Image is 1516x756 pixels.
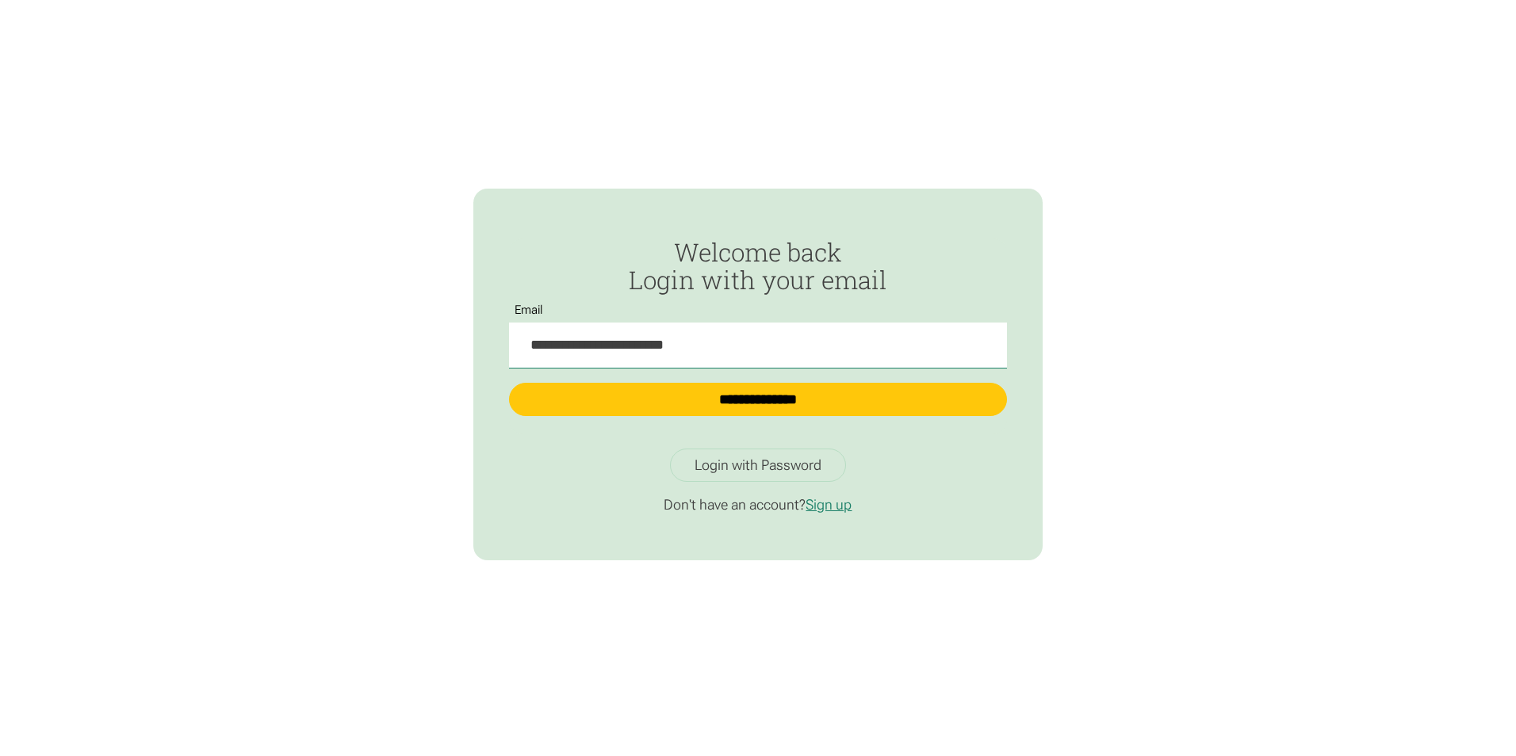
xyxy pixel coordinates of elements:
div: Login with Password [695,456,821,474]
a: Sign up [806,496,852,513]
p: Don't have an account? [509,496,1007,514]
label: Email [509,304,549,317]
h2: Welcome back Login with your email [509,239,1007,293]
form: Passwordless Login [509,239,1007,433]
